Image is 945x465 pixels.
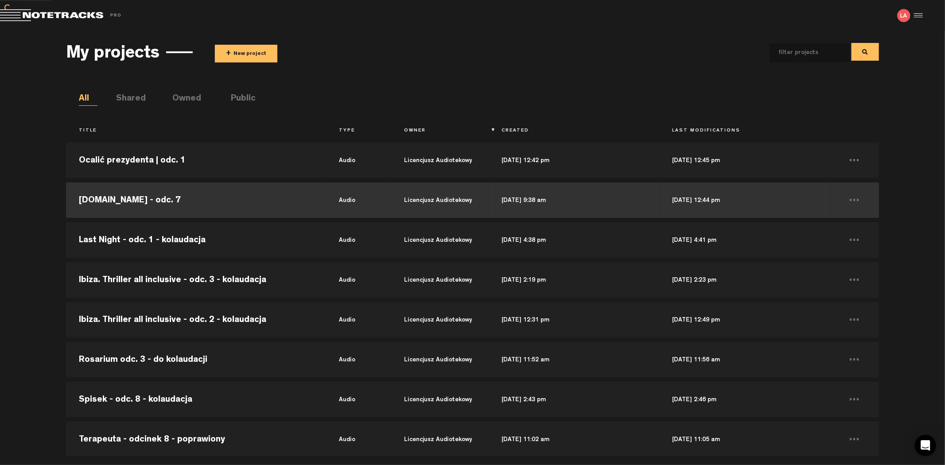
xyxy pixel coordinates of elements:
[231,93,249,106] li: Public
[391,419,489,459] td: Licencjusz Audiotekowy
[326,260,391,300] td: audio
[659,419,830,459] td: [DATE] 11:05 am
[326,340,391,380] td: audio
[66,45,159,64] h3: My projects
[830,419,879,459] td: ...
[116,93,135,106] li: Shared
[79,93,97,106] li: All
[326,124,391,139] th: Type
[489,380,659,419] td: [DATE] 2:43 pm
[391,340,489,380] td: Licencjusz Audiotekowy
[659,260,830,300] td: [DATE] 2:23 pm
[326,419,391,459] td: audio
[391,124,489,139] th: Owner
[489,340,659,380] td: [DATE] 11:52 am
[659,340,830,380] td: [DATE] 11:56 am
[659,380,830,419] td: [DATE] 2:46 pm
[391,300,489,340] td: Licencjusz Audiotekowy
[489,140,659,180] td: [DATE] 12:42 pm
[66,220,326,260] td: Last Night - odc. 1 - kolaudacja
[489,220,659,260] td: [DATE] 4:38 pm
[659,180,830,220] td: [DATE] 12:44 pm
[215,45,277,62] button: +New project
[659,140,830,180] td: [DATE] 12:45 pm
[659,300,830,340] td: [DATE] 12:49 pm
[172,93,191,106] li: Owned
[66,260,326,300] td: Ibiza. Thriller all inclusive - odc. 3 - kolaudacja
[391,180,489,220] td: Licencjusz Audiotekowy
[66,380,326,419] td: Spisek - odc. 8 - kolaudacja
[326,300,391,340] td: audio
[391,260,489,300] td: Licencjusz Audiotekowy
[326,140,391,180] td: audio
[659,124,830,139] th: Last Modifications
[489,124,659,139] th: Created
[66,180,326,220] td: [DOMAIN_NAME] - odc. 7
[326,220,391,260] td: audio
[830,180,879,220] td: ...
[66,140,326,180] td: Ocalić prezydenta | odc. 1
[659,220,830,260] td: [DATE] 4:41 pm
[326,180,391,220] td: audio
[915,435,936,456] div: Open Intercom Messenger
[830,380,879,419] td: ...
[489,419,659,459] td: [DATE] 11:02 am
[897,9,910,22] img: letters
[66,300,326,340] td: Ibiza. Thriller all inclusive - odc. 2 - kolaudacja
[489,180,659,220] td: [DATE] 9:38 am
[226,49,231,59] span: +
[391,380,489,419] td: Licencjusz Audiotekowy
[830,220,879,260] td: ...
[830,140,879,180] td: ...
[830,260,879,300] td: ...
[489,260,659,300] td: [DATE] 2:19 pm
[830,340,879,380] td: ...
[66,419,326,459] td: Terapeuta - odcinek 8 - poprawiony
[391,220,489,260] td: Licencjusz Audiotekowy
[66,340,326,380] td: Rosarium odc. 3 - do kolaudacji
[391,140,489,180] td: Licencjusz Audiotekowy
[66,124,326,139] th: Title
[830,300,879,340] td: ...
[770,43,836,62] input: filter projects
[326,380,391,419] td: audio
[489,300,659,340] td: [DATE] 12:31 pm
